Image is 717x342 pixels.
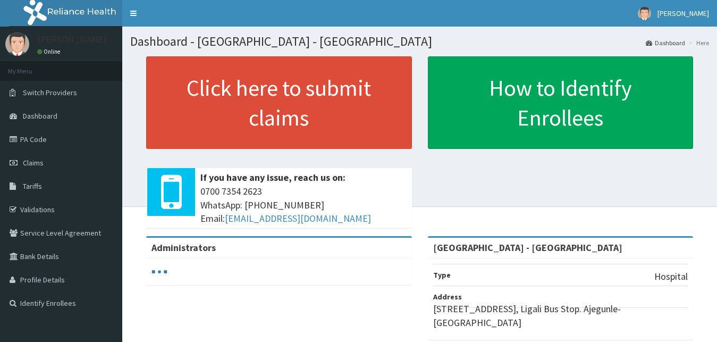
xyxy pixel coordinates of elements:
[130,35,709,48] h1: Dashboard - [GEOGRAPHIC_DATA] - [GEOGRAPHIC_DATA]
[23,111,57,121] span: Dashboard
[200,171,345,183] b: If you have any issue, reach us on:
[433,241,622,254] strong: [GEOGRAPHIC_DATA] - [GEOGRAPHIC_DATA]
[433,302,688,329] p: [STREET_ADDRESS], Ligali Bus Stop. Ajegunle- [GEOGRAPHIC_DATA]
[151,264,167,280] svg: audio-loading
[433,270,451,280] b: Type
[654,270,688,283] p: Hospital
[23,181,42,191] span: Tariffs
[5,32,29,56] img: User Image
[657,9,709,18] span: [PERSON_NAME]
[225,212,371,224] a: [EMAIL_ADDRESS][DOMAIN_NAME]
[638,7,651,20] img: User Image
[646,38,685,47] a: Dashboard
[23,158,44,168] span: Claims
[686,38,709,47] li: Here
[37,35,107,44] p: [PERSON_NAME]
[37,48,63,55] a: Online
[428,56,694,149] a: How to Identify Enrollees
[23,88,77,97] span: Switch Providers
[151,241,216,254] b: Administrators
[146,56,412,149] a: Click here to submit claims
[433,292,462,302] b: Address
[200,185,407,226] span: 0700 7354 2623 WhatsApp: [PHONE_NUMBER] Email:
